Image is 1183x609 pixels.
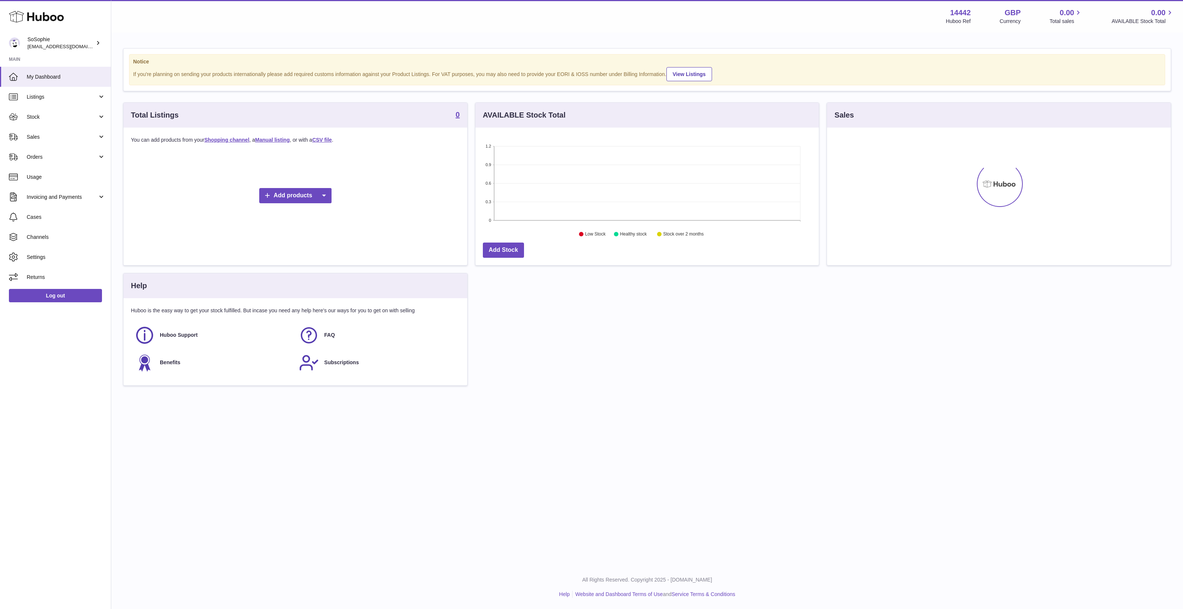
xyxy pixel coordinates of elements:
[27,113,98,121] span: Stock
[1005,8,1021,18] strong: GBP
[489,218,491,223] text: 0
[135,325,291,345] a: Huboo Support
[27,154,98,161] span: Orders
[160,359,180,366] span: Benefits
[133,58,1161,65] strong: Notice
[117,576,1177,583] p: All Rights Reserved. Copyright 2025 - [DOMAIN_NAME]
[1049,18,1083,25] span: Total sales
[131,136,460,144] p: You can add products from your , a , or with a .
[485,144,491,148] text: 1.2
[559,591,570,597] a: Help
[204,137,249,143] a: Shopping channel
[573,591,735,598] li: and
[456,111,460,120] a: 0
[485,181,491,185] text: 0.6
[27,43,109,49] span: [EMAIL_ADDRESS][DOMAIN_NAME]
[160,332,198,339] span: Huboo Support
[663,232,703,237] text: Stock over 2 months
[485,162,491,167] text: 0.9
[9,289,102,302] a: Log out
[620,232,647,237] text: Healthy stock
[1151,8,1166,18] span: 0.00
[27,274,105,281] span: Returns
[27,194,98,201] span: Invoicing and Payments
[131,307,460,314] p: Huboo is the easy way to get your stock fulfilled. But incase you need any help here's our ways f...
[483,110,566,120] h3: AVAILABLE Stock Total
[9,37,20,49] img: internalAdmin-14442@internal.huboo.com
[27,234,105,241] span: Channels
[27,174,105,181] span: Usage
[575,591,663,597] a: Website and Dashboard Terms of Use
[666,67,712,81] a: View Listings
[946,18,971,25] div: Huboo Ref
[1049,8,1083,25] a: 0.00 Total sales
[299,353,456,373] a: Subscriptions
[135,353,291,373] a: Benefits
[485,200,491,204] text: 0.3
[27,73,105,80] span: My Dashboard
[312,137,332,143] a: CSV file
[299,325,456,345] a: FAQ
[585,232,606,237] text: Low Stock
[950,8,971,18] strong: 14442
[27,214,105,221] span: Cases
[834,110,854,120] h3: Sales
[27,254,105,261] span: Settings
[1111,8,1174,25] a: 0.00 AVAILABLE Stock Total
[1000,18,1021,25] div: Currency
[131,110,179,120] h3: Total Listings
[255,137,290,143] a: Manual listing
[672,591,735,597] a: Service Terms & Conditions
[27,93,98,101] span: Listings
[131,281,147,291] h3: Help
[27,134,98,141] span: Sales
[133,66,1161,81] div: If you're planning on sending your products internationally please add required customs informati...
[324,359,359,366] span: Subscriptions
[324,332,335,339] span: FAQ
[483,243,524,258] a: Add Stock
[1060,8,1074,18] span: 0.00
[1111,18,1174,25] span: AVAILABLE Stock Total
[27,36,94,50] div: SoSophie
[259,188,332,203] a: Add products
[456,111,460,118] strong: 0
